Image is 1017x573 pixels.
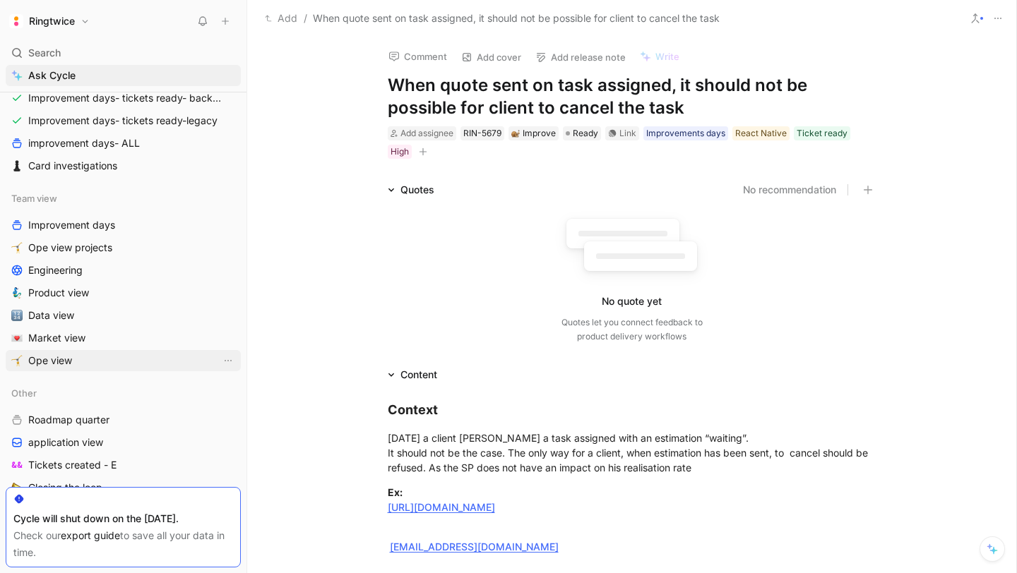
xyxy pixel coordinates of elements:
[388,430,876,475] div: [DATE] a client [PERSON_NAME] a task assigned with an estimation “waiting”. It should not be the ...
[28,481,102,495] span: Closing the loop
[6,327,241,349] a: 💌Market view
[6,65,241,86] a: Ask Cycle
[28,308,74,322] span: Data view
[11,160,23,171] img: ♟️
[261,10,301,27] button: Add
[388,74,876,119] h1: When quote sent on task assigned, it should not be possible for client to cancel the task
[509,126,559,140] div: 🐌Improve
[28,286,89,300] span: Product view
[28,413,109,427] span: Roadmap quarter
[28,159,117,173] span: Card investigations
[391,145,409,159] div: High
[6,477,241,498] a: 📣Closing the loop
[8,330,25,346] button: 💌
[6,88,241,109] a: Improvement days- tickets ready- backend
[6,215,241,236] a: Improvement days
[11,386,37,400] span: Other
[455,47,528,67] button: Add cover
[28,241,112,255] span: Ope view projects
[28,435,103,450] span: application view
[11,242,23,253] img: 🤸
[28,263,83,277] span: Engineering
[304,10,307,27] span: /
[9,14,23,28] img: Ringtwice
[388,501,495,513] a: [URL][DOMAIN_NAME]
[655,50,679,63] span: Write
[388,402,438,417] strong: Context
[28,331,85,345] span: Market view
[6,382,241,566] div: OtherRoadmap quarterapplication viewTickets created - E📣Closing the loop🌟Roadmap yearly strategy ...
[400,128,453,138] span: Add assignee
[6,237,241,258] a: 🤸Ope view projects
[6,110,241,131] a: Improvement days- tickets ready-legacy
[61,529,120,541] a: export guide
[13,510,233,527] div: Cycle will shut down on the [DATE].
[6,260,241,281] a: Engineering
[388,486,403,498] strong: Ex:
[6,382,241,404] div: Other
[8,284,25,301] button: 🧞‍♂️
[400,181,434,198] div: Quotes
[8,239,25,256] button: 🤸
[382,366,443,383] div: Content
[797,126,847,140] div: Ticket ready
[11,287,23,298] img: 🧞‍♂️
[390,541,559,553] a: [EMAIL_ADDRESS][DOMAIN_NAME]
[619,126,636,140] div: Link
[11,310,23,321] img: 🔢
[6,11,93,31] button: RingtwiceRingtwice
[634,47,686,66] button: Write
[646,126,725,140] div: Improvements days
[28,354,72,368] span: Ope view
[573,126,598,140] span: Ready
[382,47,453,66] button: Comment
[6,155,241,176] a: ♟️Card investigations
[28,91,222,105] span: Improvement days- tickets ready- backend
[6,305,241,326] a: 🔢Data view
[511,126,556,140] div: Improve
[743,181,836,198] button: No recommendation
[28,114,218,128] span: Improvement days- tickets ready-legacy
[13,527,233,561] div: Check our to save all your data in time.
[8,352,25,369] button: 🤸
[221,354,235,368] button: View actions
[8,479,25,496] button: 📣
[6,282,241,303] a: 🧞‍♂️Product view
[6,42,241,64] div: Search
[29,15,75,28] h1: Ringtwice
[28,458,117,472] span: Tickets created - E
[561,315,703,344] div: Quotes let you connect feedback to product delivery workflows
[382,181,440,198] div: Quotes
[6,16,241,176] div: ProjectImprovement days- tickets tackled ALLImprovement days- tickets ready- ReactImprovement day...
[6,188,241,209] div: Team view
[529,47,632,67] button: Add release note
[6,188,241,371] div: Team viewImprovement days🤸Ope view projectsEngineering🧞‍♂️Product view🔢Data view💌Market view🤸Ope ...
[735,126,787,140] div: React Native
[602,293,662,310] div: No quote yet
[463,126,501,140] div: RIN-5679
[11,482,23,493] img: 📣
[11,332,23,344] img: 💌
[563,126,601,140] div: Ready
[28,44,61,61] span: Search
[6,454,241,476] a: Tickets created - E
[28,67,76,84] span: Ask Cycle
[11,355,23,366] img: 🤸
[8,307,25,324] button: 🔢
[400,366,437,383] div: Content
[6,432,241,453] a: application view
[8,157,25,174] button: ♟️
[6,133,241,154] a: improvement days- ALL
[28,218,115,232] span: Improvement days
[6,350,241,371] a: 🤸Ope viewView actions
[11,191,57,205] span: Team view
[313,10,720,27] span: When quote sent on task assigned, it should not be possible for client to cancel the task
[6,409,241,430] a: Roadmap quarter
[28,136,140,150] span: improvement days- ALL
[511,129,520,138] img: 🐌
